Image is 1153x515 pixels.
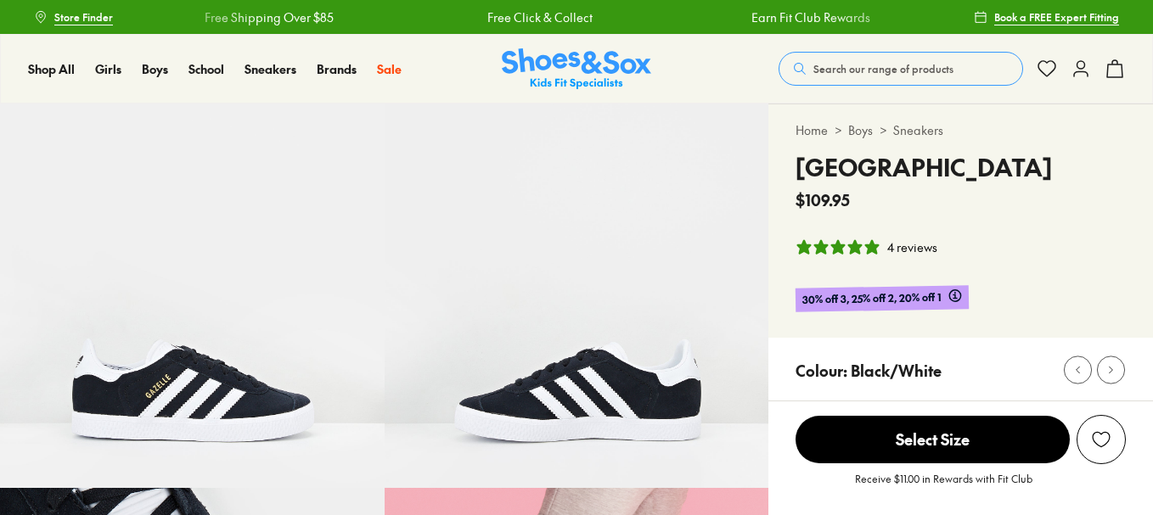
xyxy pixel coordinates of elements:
span: Search our range of products [813,61,953,76]
div: 4 reviews [887,238,937,256]
a: Sale [377,60,402,78]
span: Girls [95,60,121,77]
button: Search our range of products [779,52,1023,86]
a: Boys [848,121,873,139]
a: Boys [142,60,168,78]
button: 5 stars, 4 ratings [796,238,937,256]
span: Book a FREE Expert Fitting [994,9,1119,25]
a: Sneakers [245,60,296,78]
h4: [GEOGRAPHIC_DATA] [796,149,1052,185]
a: Shop All [28,60,75,78]
img: 6-101069_1 [385,104,769,488]
span: Boys [142,60,168,77]
button: Add to Wishlist [1077,415,1126,464]
a: Earn Fit Club Rewards [751,8,870,26]
a: Store Finder [34,2,113,32]
span: Select Size [796,416,1070,463]
span: Brands [317,60,357,77]
a: Shoes & Sox [502,48,651,90]
a: Girls [95,60,121,78]
p: Receive $11.00 in Rewards with Fit Club [855,471,1032,501]
button: Select Size [796,415,1070,464]
span: Sneakers [245,60,296,77]
span: $109.95 [796,188,850,211]
span: 30% off 3, 25% off 2, 20% off 1 [802,289,942,309]
div: > > [796,121,1126,139]
span: Shop All [28,60,75,77]
a: Sneakers [893,121,943,139]
img: SNS_Logo_Responsive.svg [502,48,651,90]
a: Free Shipping Over $85 [204,8,333,26]
a: Book a FREE Expert Fitting [974,2,1119,32]
span: Sale [377,60,402,77]
span: School [188,60,224,77]
iframe: Gorgias live chat messenger [17,401,85,464]
p: Colour: [796,359,847,382]
a: Free Click & Collect [487,8,593,26]
span: Store Finder [54,9,113,25]
a: School [188,60,224,78]
a: Brands [317,60,357,78]
p: Black/White [851,359,942,382]
a: Home [796,121,828,139]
